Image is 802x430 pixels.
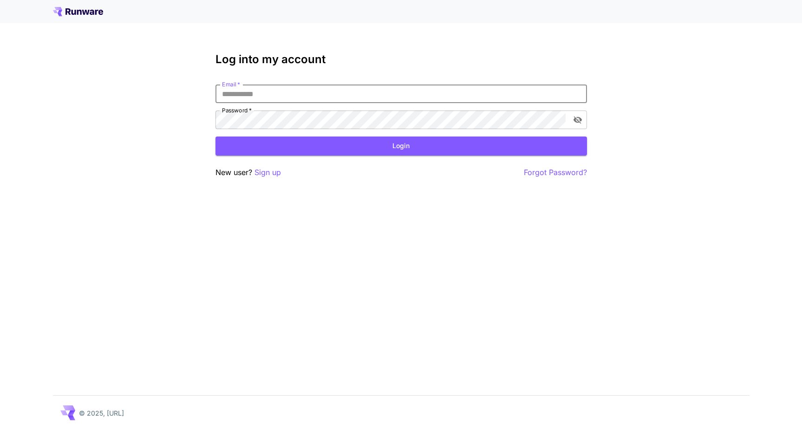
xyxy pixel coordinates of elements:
[215,167,281,178] p: New user?
[79,408,124,418] p: © 2025, [URL]
[569,111,586,128] button: toggle password visibility
[254,167,281,178] button: Sign up
[222,106,252,114] label: Password
[524,167,587,178] button: Forgot Password?
[222,80,240,88] label: Email
[215,137,587,156] button: Login
[215,53,587,66] h3: Log into my account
